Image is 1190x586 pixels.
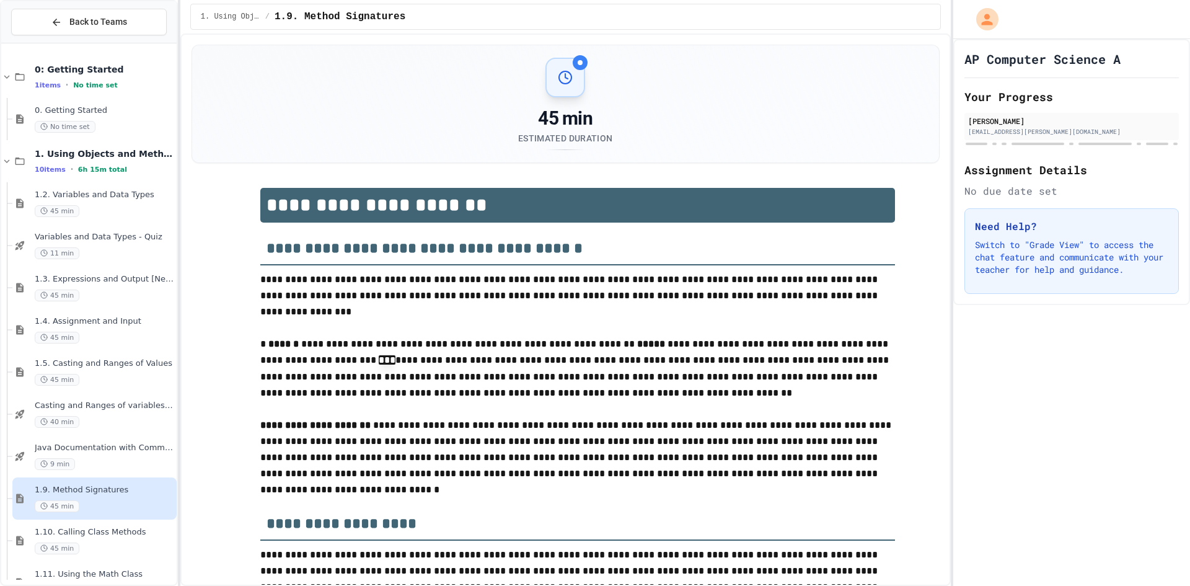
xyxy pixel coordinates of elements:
[35,148,174,159] span: 1. Using Objects and Methods
[35,64,174,75] span: 0: Getting Started
[968,127,1175,136] div: [EMAIL_ADDRESS][PERSON_NAME][DOMAIN_NAME]
[35,105,174,116] span: 0. Getting Started
[1087,482,1178,535] iframe: chat widget
[73,81,118,89] span: No time set
[35,500,79,512] span: 45 min
[71,164,73,174] span: •
[35,274,174,285] span: 1.3. Expressions and Output [New]
[35,81,61,89] span: 1 items
[1138,536,1178,574] iframe: chat widget
[35,458,75,470] span: 9 min
[35,205,79,217] span: 45 min
[69,16,127,29] span: Back to Teams
[275,9,405,24] span: 1.9. Method Signatures
[35,316,174,327] span: 1.4. Assignment and Input
[78,166,127,174] span: 6h 15m total
[35,416,79,428] span: 40 min
[968,115,1175,127] div: [PERSON_NAME]
[35,232,174,242] span: Variables and Data Types - Quiz
[964,50,1121,68] h1: AP Computer Science A
[964,88,1179,105] h2: Your Progress
[66,80,68,90] span: •
[518,132,612,144] div: Estimated Duration
[975,239,1168,276] p: Switch to "Grade View" to access the chat feature and communicate with your teacher for help and ...
[35,543,79,554] span: 45 min
[518,107,612,130] div: 45 min
[35,374,79,386] span: 45 min
[35,247,79,259] span: 11 min
[35,121,95,133] span: No time set
[35,401,174,411] span: Casting and Ranges of variables - Quiz
[35,290,79,301] span: 45 min
[35,569,174,580] span: 1.11. Using the Math Class
[35,358,174,369] span: 1.5. Casting and Ranges of Values
[35,190,174,200] span: 1.2. Variables and Data Types
[35,443,174,453] span: Java Documentation with Comments - Topic 1.8
[35,527,174,538] span: 1.10. Calling Class Methods
[35,485,174,495] span: 1.9. Method Signatures
[265,12,270,22] span: /
[35,166,66,174] span: 10 items
[963,5,1002,33] div: My Account
[35,332,79,344] span: 45 min
[964,184,1179,198] div: No due date set
[975,219,1168,234] h3: Need Help?
[201,12,260,22] span: 1. Using Objects and Methods
[11,9,167,35] button: Back to Teams
[964,161,1179,179] h2: Assignment Details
